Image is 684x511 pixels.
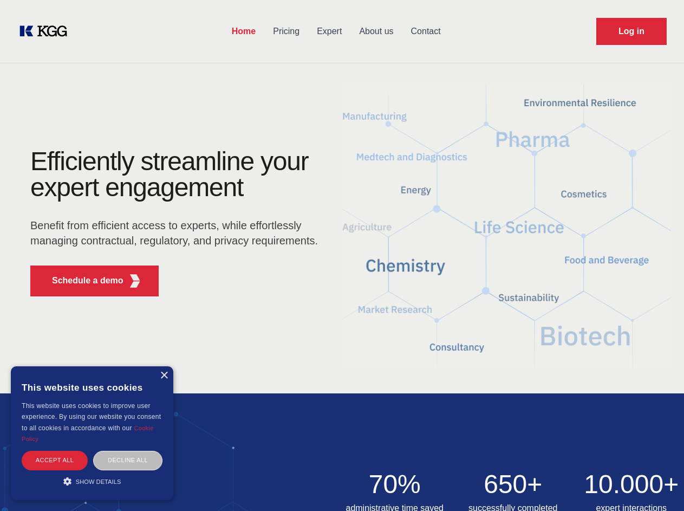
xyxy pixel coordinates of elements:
span: Show details [76,478,121,485]
a: Request Demo [596,18,667,45]
div: This website uses cookies [22,374,162,400]
div: Close [160,372,168,380]
h2: 70% [342,471,448,497]
div: Accept all [22,451,88,470]
a: Cookie Policy [22,425,154,442]
a: Contact [402,17,450,46]
div: Show details [22,476,162,487]
span: This website uses cookies to improve user experience. By using our website you consent to all coo... [22,402,161,432]
img: KGG Fifth Element RED [128,274,142,288]
button: Schedule a demoKGG Fifth Element RED [30,266,159,296]
div: Decline all [93,451,162,470]
a: KOL Knowledge Platform: Talk to Key External Experts (KEE) [17,23,76,40]
h2: 650+ [460,471,566,497]
iframe: Chat Widget [630,459,684,511]
a: Expert [308,17,350,46]
p: Benefit from efficient access to experts, while effortlessly managing contractual, regulatory, an... [30,218,325,248]
p: Schedule a demo [52,274,123,287]
img: KGG Fifth Element RED [342,70,672,383]
a: About us [350,17,402,46]
a: Home [223,17,264,46]
a: Pricing [264,17,308,46]
h1: Efficiently streamline your expert engagement [30,148,325,200]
